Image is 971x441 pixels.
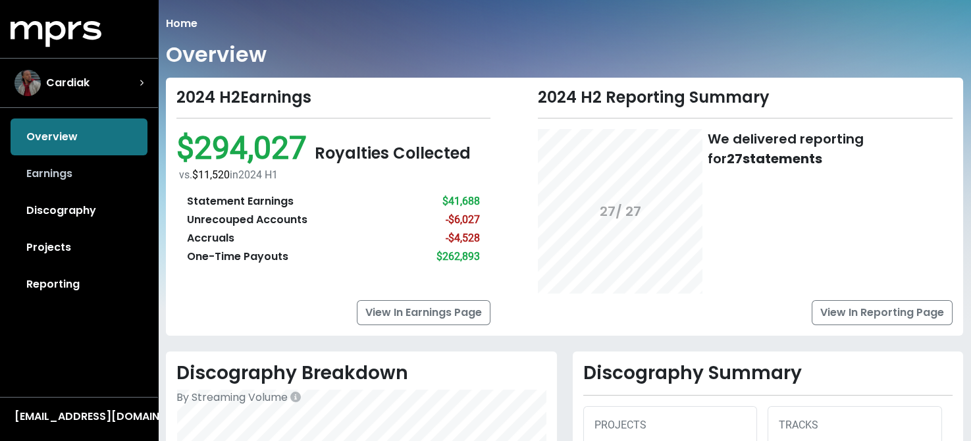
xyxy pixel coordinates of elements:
div: One-Time Payouts [187,249,288,265]
div: Unrecouped Accounts [187,212,307,228]
span: Royalties Collected [315,142,471,164]
div: $41,688 [442,194,480,209]
b: 27 statements [727,149,822,168]
span: $11,520 [192,169,230,181]
div: -$4,528 [446,230,480,246]
span: $294,027 [176,129,315,167]
a: mprs logo [11,26,101,41]
div: vs. in 2024 H1 [179,167,490,183]
div: 2024 H2 Earnings [176,88,490,107]
a: Reporting [11,266,147,303]
div: -$6,027 [446,212,480,228]
div: Accruals [187,230,234,246]
div: [EMAIL_ADDRESS][DOMAIN_NAME] [14,409,144,425]
span: Cardiak [46,75,90,91]
span: By Streaming Volume [176,390,288,405]
a: View In Reporting Page [812,300,953,325]
h2: Discography Summary [583,362,953,384]
a: Discography [11,192,147,229]
h1: Overview [166,42,267,67]
div: 2024 H2 Reporting Summary [538,88,953,107]
li: Home [166,16,197,32]
a: Earnings [11,155,147,192]
div: We delivered reporting for [708,129,953,169]
div: $262,893 [436,249,480,265]
div: PROJECTS [594,417,747,433]
a: Projects [11,229,147,266]
a: View In Earnings Page [357,300,490,325]
div: Statement Earnings [187,194,294,209]
h2: Discography Breakdown [176,362,546,384]
img: The selected account / producer [14,70,41,96]
button: [EMAIL_ADDRESS][DOMAIN_NAME] [11,408,147,425]
div: TRACKS [779,417,931,433]
nav: breadcrumb [166,16,963,32]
